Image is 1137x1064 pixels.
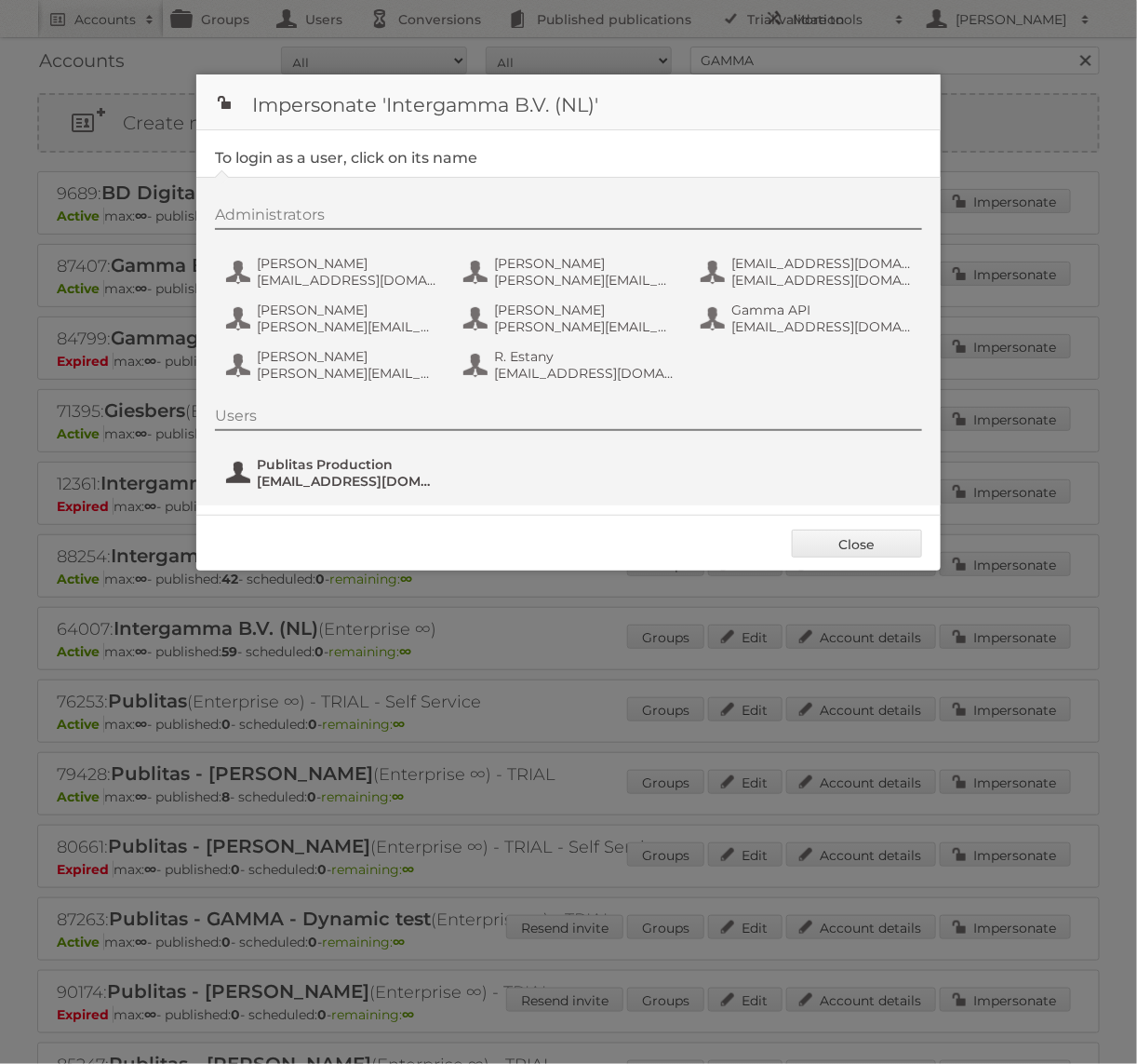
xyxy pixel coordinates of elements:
[257,318,437,335] span: [PERSON_NAME][EMAIL_ADDRESS][DOMAIN_NAME]
[257,348,437,365] span: [PERSON_NAME]
[494,365,675,382] span: [EMAIL_ADDRESS][DOMAIN_NAME]
[461,346,680,384] button: R. Estany [EMAIL_ADDRESS][DOMAIN_NAME]
[215,206,922,230] div: Administrators
[494,318,675,335] span: [PERSON_NAME][EMAIL_ADDRESS][DOMAIN_NAME]
[731,318,912,335] span: [EMAIL_ADDRESS][DOMAIN_NAME]
[731,272,912,289] span: [EMAIL_ADDRESS][DOMAIN_NAME]
[257,255,437,272] span: [PERSON_NAME]
[461,253,680,290] button: [PERSON_NAME] [PERSON_NAME][EMAIL_ADDRESS][DOMAIN_NAME]
[257,473,437,490] span: [EMAIL_ADDRESS][DOMAIN_NAME]
[224,253,443,290] button: [PERSON_NAME] [EMAIL_ADDRESS][DOMAIN_NAME]
[257,302,437,318] span: [PERSON_NAME]
[224,300,443,337] button: [PERSON_NAME] [PERSON_NAME][EMAIL_ADDRESS][DOMAIN_NAME]
[792,530,922,558] a: Close
[494,348,675,365] span: R. Estany
[731,255,912,272] span: [EMAIL_ADDRESS][DOMAIN_NAME]
[215,407,922,431] div: Users
[461,300,680,337] button: [PERSON_NAME] [PERSON_NAME][EMAIL_ADDRESS][DOMAIN_NAME]
[215,149,477,167] legend: To login as a user, click on its name
[224,346,443,384] button: [PERSON_NAME] [PERSON_NAME][EMAIL_ADDRESS][DOMAIN_NAME]
[699,300,917,337] button: Gamma API [EMAIL_ADDRESS][DOMAIN_NAME]
[224,454,443,492] button: Publitas Production [EMAIL_ADDRESS][DOMAIN_NAME]
[494,272,675,289] span: [PERSON_NAME][EMAIL_ADDRESS][DOMAIN_NAME]
[494,302,675,318] span: [PERSON_NAME]
[731,302,912,318] span: Gamma API
[196,74,941,130] h1: Impersonate 'Intergamma B.V. (NL)'
[699,253,917,290] button: [EMAIL_ADDRESS][DOMAIN_NAME] [EMAIL_ADDRESS][DOMAIN_NAME]
[494,255,675,272] span: [PERSON_NAME]
[257,365,437,382] span: [PERSON_NAME][EMAIL_ADDRESS][DOMAIN_NAME]
[257,456,437,473] span: Publitas Production
[257,272,437,289] span: [EMAIL_ADDRESS][DOMAIN_NAME]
